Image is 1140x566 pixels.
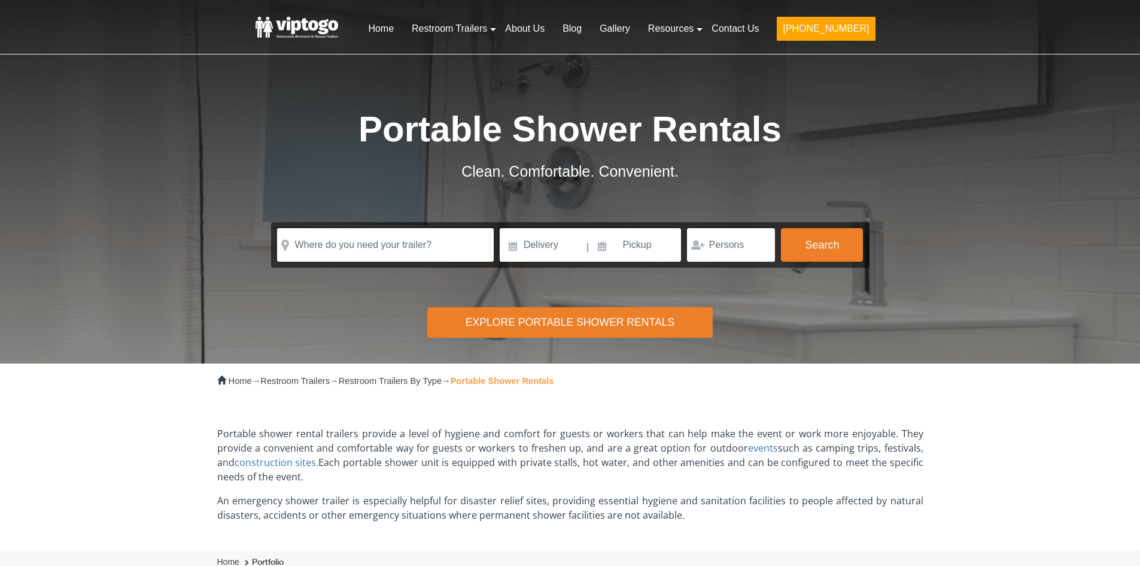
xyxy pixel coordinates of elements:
a: Blog [554,16,591,42]
a: Home [359,16,403,42]
a: events [748,441,778,455]
button: [PHONE_NUMBER] [777,17,875,41]
span: → → → [229,376,554,386]
button: Search [781,228,863,262]
a: Gallery [591,16,639,42]
input: Where do you need your trailer? [277,228,494,262]
strong: Portable Shower Rentals [451,376,554,386]
a: construction sites. [235,456,319,469]
a: Contact Us [703,16,768,42]
div: Explore Portable Shower Rentals [427,307,712,338]
a: About Us [496,16,554,42]
a: [PHONE_NUMBER] [768,16,884,48]
a: Restroom Trailers [403,16,496,42]
a: Restroom Trailers By Type [339,376,442,386]
p: An emergency shower trailer is especially helpful for disaster relief sites, providing essential ... [217,494,923,522]
a: Restroom Trailers [260,376,330,386]
a: Resources [639,16,703,42]
span: Clean. Comfortable. Convenient. [461,163,679,180]
input: Pickup [591,228,682,262]
span: Portable Shower Rentals [358,109,782,149]
input: Delivery [500,228,585,262]
span: | [586,228,589,267]
p: Portable shower rental trailers provide a level of hygiene and comfort for guests or workers that... [217,426,923,484]
a: Home [229,376,252,386]
input: Persons [687,228,775,262]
